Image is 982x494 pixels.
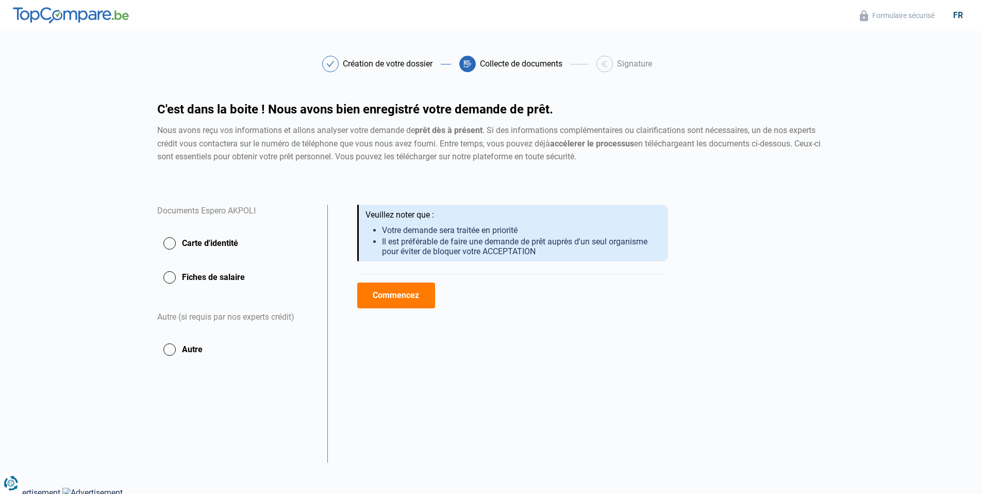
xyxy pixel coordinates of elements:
[415,125,482,135] strong: prêt dès à présent
[13,7,129,24] img: TopCompare.be
[157,337,315,363] button: Autre
[157,265,315,290] button: Fiches de salaire
[157,124,825,163] div: Nous avons reçu vos informations et allons analyser votre demande de . Si des informations complé...
[550,139,634,149] strong: accélerer le processus
[480,60,562,68] div: Collecte de documents
[382,225,660,235] li: Votre demande sera traitée en priorité
[365,210,660,220] div: Veuillez noter que :
[357,283,435,308] button: Commencez
[617,60,652,68] div: Signature
[157,103,825,116] h1: C'est dans la boite ! Nous avons bien enregistré votre demande de prêt.
[343,60,432,68] div: Création de votre dossier
[382,237,660,256] li: Il est préférable de faire une demande de prêt auprès d'un seul organisme pour éviter de bloquer ...
[947,10,969,20] div: fr
[157,230,315,256] button: Carte d'identité
[157,205,315,230] div: Documents Espero AKPOLI
[857,10,938,22] button: Formulaire sécurisé
[157,299,315,337] div: Autre (si requis par nos experts crédit)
